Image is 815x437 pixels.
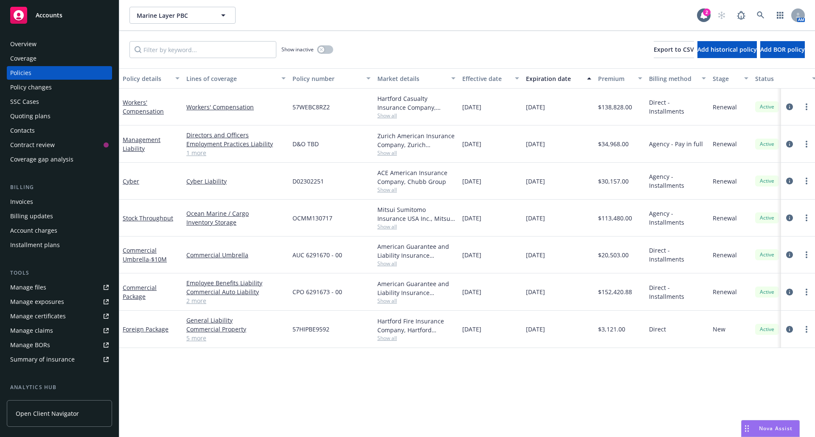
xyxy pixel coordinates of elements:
[137,11,210,20] span: Marine Layer PBC
[7,109,112,123] a: Quoting plans
[713,103,737,111] span: Renewal
[292,177,324,186] span: D02302251
[784,102,795,112] a: circleInformation
[649,172,706,190] span: Agency - Installments
[713,251,737,259] span: Renewal
[462,103,481,111] span: [DATE]
[186,278,286,287] a: Employee Benefits Liability
[7,269,112,277] div: Tools
[462,139,481,148] span: [DATE]
[377,149,455,156] span: Show all
[377,279,455,297] div: American Guarantee and Liability Insurance Company, Zurich Insurance Group
[186,251,286,259] a: Commercial Umbrella
[7,37,112,51] a: Overview
[646,68,709,89] button: Billing method
[129,41,276,58] input: Filter by keyword...
[654,41,694,58] button: Export to CSV
[462,287,481,296] span: [DATE]
[377,74,446,83] div: Market details
[462,214,481,223] span: [DATE]
[186,139,286,148] a: Employment Practices Liability
[713,7,730,24] a: Start snowing
[10,238,60,252] div: Installment plans
[713,177,737,186] span: Renewal
[7,209,112,223] a: Billing updates
[801,324,812,334] a: more
[377,242,455,260] div: American Guarantee and Liability Insurance Company, Zurich Insurance Group
[186,287,286,296] a: Commercial Auto Liability
[7,281,112,294] a: Manage files
[377,186,455,193] span: Show all
[10,95,39,109] div: SSC Cases
[7,338,112,352] a: Manage BORs
[10,66,31,80] div: Policies
[7,295,112,309] a: Manage exposures
[598,214,632,223] span: $113,480.00
[759,425,793,432] span: Nova Assist
[149,255,167,263] span: - $10M
[598,177,629,186] span: $30,157.00
[598,251,629,259] span: $20,503.00
[759,103,776,111] span: Active
[7,238,112,252] a: Installment plans
[649,74,697,83] div: Billing method
[186,131,286,139] a: Directors and Officers
[10,81,52,94] div: Policy changes
[186,334,286,342] a: 5 more
[36,12,62,19] span: Accounts
[801,102,812,112] a: more
[713,139,737,148] span: Renewal
[123,177,139,185] a: Cyber
[649,246,706,264] span: Direct - Installments
[123,284,157,301] a: Commercial Package
[649,139,703,148] span: Agency - Pay in full
[7,81,112,94] a: Policy changes
[526,214,545,223] span: [DATE]
[595,68,646,89] button: Premium
[598,325,625,334] span: $3,121.00
[123,246,167,263] a: Commercial Umbrella
[526,139,545,148] span: [DATE]
[759,214,776,222] span: Active
[526,177,545,186] span: [DATE]
[7,324,112,337] a: Manage claims
[10,209,53,223] div: Billing updates
[598,139,629,148] span: $34,968.00
[7,224,112,237] a: Account charges
[462,74,510,83] div: Effective date
[10,353,75,366] div: Summary of insurance
[10,52,37,65] div: Coverage
[784,324,795,334] a: circleInformation
[598,103,632,111] span: $138,828.00
[186,177,286,186] a: Cyber Liability
[760,45,805,53] span: Add BOR policy
[377,334,455,342] span: Show all
[741,420,800,437] button: Nova Assist
[377,168,455,186] div: ACE American Insurance Company, Chubb Group
[733,7,750,24] a: Report a Bug
[183,68,289,89] button: Lines of coverage
[377,297,455,304] span: Show all
[697,45,757,53] span: Add historical policy
[292,214,332,223] span: OCMM130717
[752,7,769,24] a: Search
[7,52,112,65] a: Coverage
[759,140,776,148] span: Active
[129,7,236,24] button: Marine Layer PBC
[7,195,112,209] a: Invoices
[649,98,706,116] span: Direct - Installments
[377,205,455,223] div: Mitsui Sumitomo Insurance USA Inc., Mitsui Sumitomo Insurance Group
[292,139,319,148] span: D&O TBD
[186,218,286,227] a: Inventory Storage
[755,74,807,83] div: Status
[10,295,64,309] div: Manage exposures
[186,74,276,83] div: Lines of coverage
[801,287,812,297] a: more
[123,98,164,115] a: Workers' Compensation
[374,68,459,89] button: Market details
[10,224,57,237] div: Account charges
[119,68,183,89] button: Policy details
[697,41,757,58] button: Add historical policy
[784,287,795,297] a: circleInformation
